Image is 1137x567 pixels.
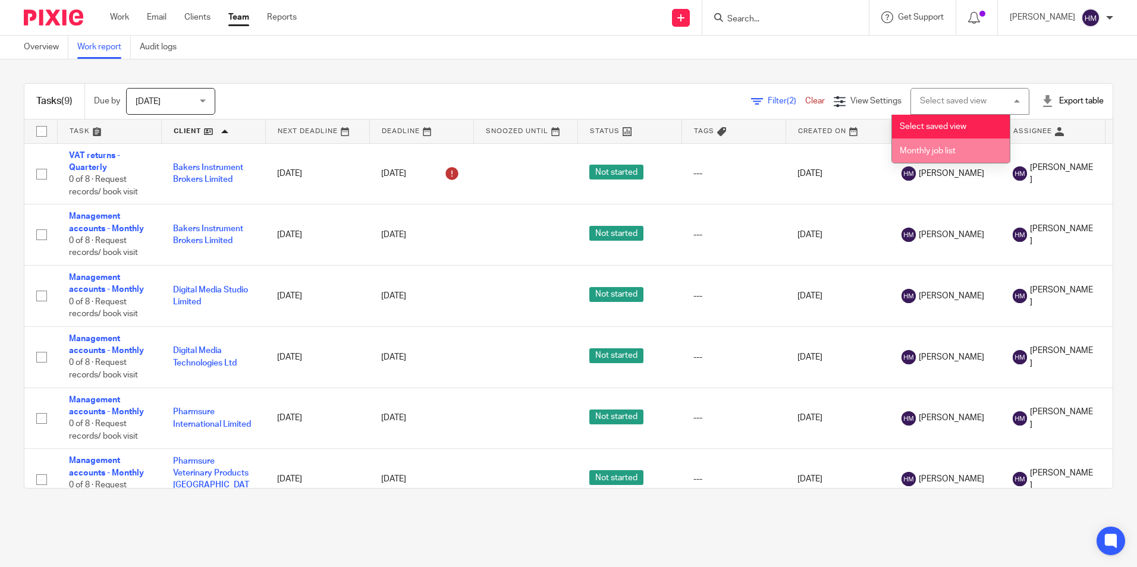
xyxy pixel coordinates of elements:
[1013,411,1027,426] img: svg%3E
[173,286,248,306] a: Digital Media Studio Limited
[69,212,144,232] a: Management accounts - Monthly
[136,97,161,106] span: [DATE]
[693,412,774,424] div: ---
[69,481,138,502] span: 0 of 8 · Request records/ book visit
[173,346,237,367] a: Digital Media Technologies Ltd
[265,204,369,266] td: [DATE]
[69,237,138,257] span: 0 of 8 · Request records/ book visit
[184,11,211,23] a: Clients
[1030,162,1093,186] span: [PERSON_NAME]
[265,266,369,327] td: [DATE]
[589,287,643,302] span: Not started
[693,351,774,363] div: ---
[589,409,643,424] span: Not started
[173,457,249,502] a: Pharmsure Veterinary Products [GEOGRAPHIC_DATA]
[381,412,461,424] div: [DATE]
[898,13,944,21] span: Get Support
[267,11,297,23] a: Reports
[69,298,138,319] span: 0 of 8 · Request records/ book visit
[1030,467,1093,492] span: [PERSON_NAME]
[147,11,167,23] a: Email
[900,122,966,131] span: Select saved view
[693,168,774,179] div: ---
[381,164,461,183] div: [DATE]
[265,143,369,204] td: [DATE]
[61,96,73,106] span: (9)
[381,473,461,485] div: [DATE]
[589,470,643,485] span: Not started
[69,456,144,477] a: Management accounts - Monthly
[173,225,243,245] a: Bakers Instrument Brokers Limited
[850,97,902,105] span: View Settings
[1013,228,1027,242] img: svg%3E
[69,335,144,355] a: Management accounts - Monthly
[919,473,984,485] span: [PERSON_NAME]
[787,97,796,105] span: (2)
[69,152,120,172] a: VAT returns - Quarterly
[786,326,890,388] td: [DATE]
[589,226,643,241] span: Not started
[381,229,461,241] div: [DATE]
[173,163,243,184] a: Bakers Instrument Brokers Limited
[589,348,643,363] span: Not started
[768,97,805,105] span: Filter
[693,473,774,485] div: ---
[900,147,956,155] span: Monthly job list
[77,36,131,59] a: Work report
[919,168,984,179] span: [PERSON_NAME]
[381,351,461,363] div: [DATE]
[786,204,890,266] td: [DATE]
[69,175,138,196] span: 0 of 8 · Request records/ book visit
[726,14,833,25] input: Search
[919,412,984,424] span: [PERSON_NAME]
[1030,223,1093,247] span: [PERSON_NAME]
[589,165,643,179] span: Not started
[693,229,774,241] div: ---
[1030,345,1093,369] span: [PERSON_NAME]
[786,388,890,449] td: [DATE]
[786,266,890,327] td: [DATE]
[1013,350,1027,364] img: svg%3E
[919,229,984,241] span: [PERSON_NAME]
[69,359,138,380] span: 0 of 8 · Request records/ book visit
[919,351,984,363] span: [PERSON_NAME]
[1013,289,1027,303] img: svg%3E
[902,228,916,242] img: svg%3E
[902,166,916,181] img: svg%3E
[265,326,369,388] td: [DATE]
[1030,284,1093,308] span: [PERSON_NAME]
[1010,11,1075,23] p: [PERSON_NAME]
[265,388,369,449] td: [DATE]
[36,95,73,108] h1: Tasks
[69,273,144,294] a: Management accounts - Monthly
[381,290,461,302] div: [DATE]
[693,290,774,302] div: ---
[1013,472,1027,486] img: svg%3E
[694,128,714,134] span: Tags
[805,97,825,105] a: Clear
[1081,8,1100,27] img: svg%3E
[265,449,369,510] td: [DATE]
[173,408,251,428] a: Pharmsure International Limited
[1030,406,1093,430] span: [PERSON_NAME]
[902,289,916,303] img: svg%3E
[228,11,249,23] a: Team
[69,396,144,416] a: Management accounts - Monthly
[919,290,984,302] span: [PERSON_NAME]
[902,411,916,426] img: svg%3E
[94,95,120,107] p: Due by
[110,11,129,23] a: Work
[920,97,987,105] div: Select saved view
[1041,95,1104,107] div: Export table
[902,350,916,364] img: svg%3E
[24,10,83,26] img: Pixie
[786,449,890,510] td: [DATE]
[69,420,138,441] span: 0 of 8 · Request records/ book visit
[1013,166,1027,181] img: svg%3E
[24,36,68,59] a: Overview
[902,472,916,486] img: svg%3E
[140,36,186,59] a: Audit logs
[786,143,890,204] td: [DATE]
